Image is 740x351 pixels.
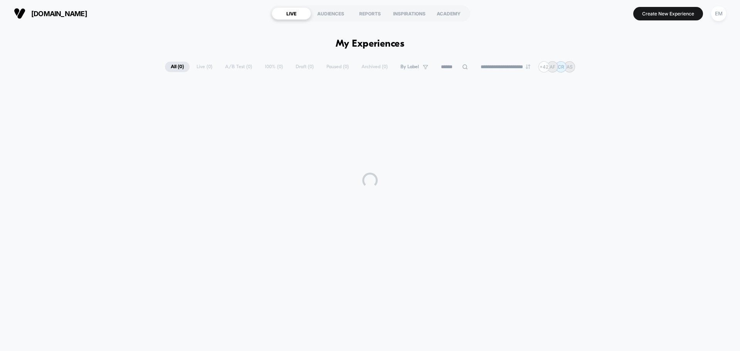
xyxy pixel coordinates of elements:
img: Visually logo [14,8,25,19]
span: By Label [400,64,419,70]
p: AF [550,64,555,70]
button: [DOMAIN_NAME] [12,7,89,20]
div: REPORTS [350,7,390,20]
div: EM [711,6,726,21]
button: Create New Experience [633,7,703,20]
p: CR [558,64,564,70]
button: EM [709,6,728,22]
img: end [526,64,530,69]
div: AUDIENCES [311,7,350,20]
div: INSPIRATIONS [390,7,429,20]
span: All ( 0 ) [165,62,190,72]
div: LIVE [272,7,311,20]
span: [DOMAIN_NAME] [31,10,87,18]
h1: My Experiences [336,39,405,50]
div: + 42 [538,61,550,72]
p: AS [567,64,573,70]
div: ACADEMY [429,7,468,20]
